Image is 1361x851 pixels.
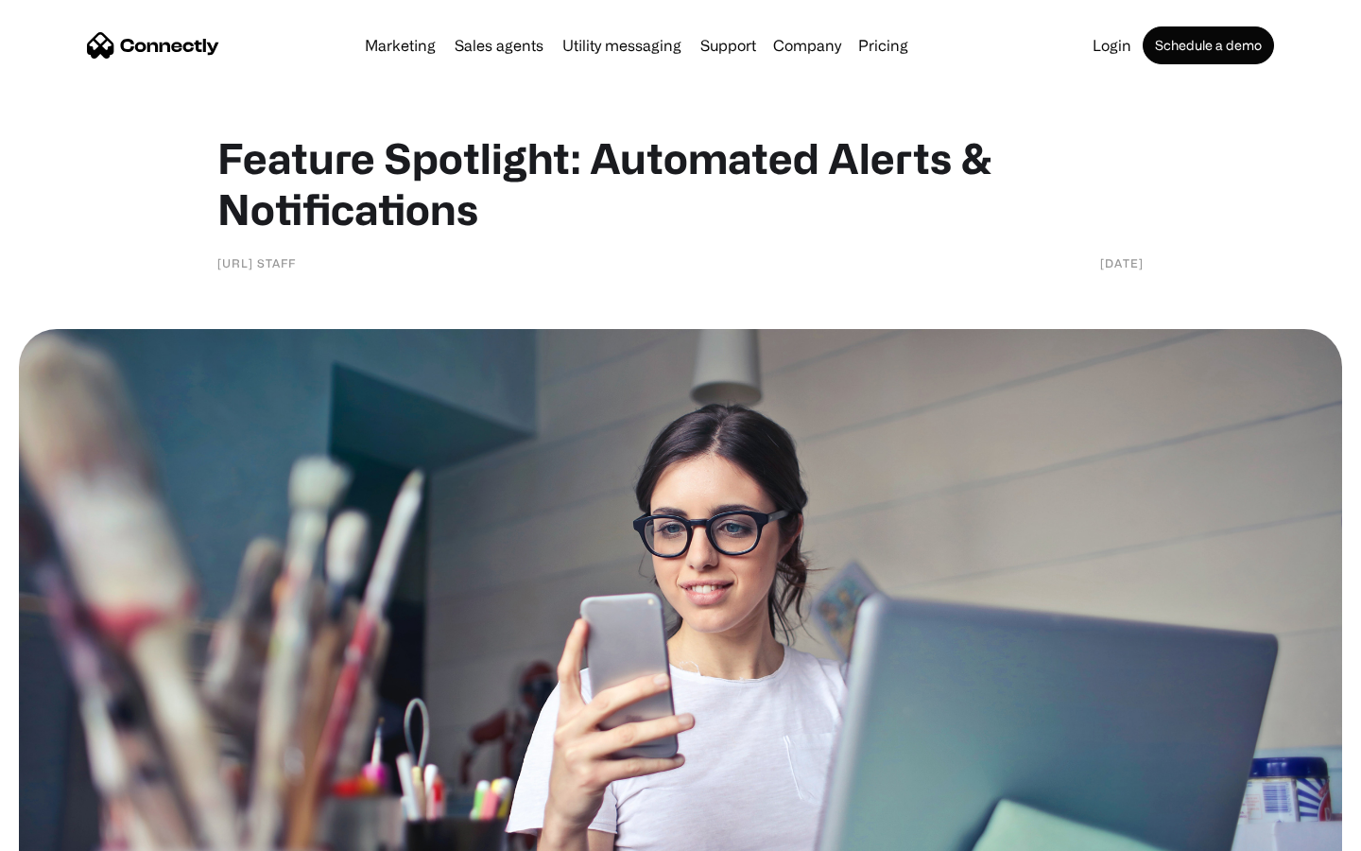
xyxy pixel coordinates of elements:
h1: Feature Spotlight: Automated Alerts & Notifications [217,132,1144,234]
aside: Language selected: English [19,818,113,844]
a: Support [693,38,764,53]
a: Login [1085,38,1139,53]
a: Marketing [357,38,443,53]
div: [URL] staff [217,253,296,272]
a: Pricing [851,38,916,53]
a: Utility messaging [555,38,689,53]
div: Company [773,32,841,59]
ul: Language list [38,818,113,844]
div: [DATE] [1100,253,1144,272]
a: Sales agents [447,38,551,53]
a: Schedule a demo [1143,26,1274,64]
